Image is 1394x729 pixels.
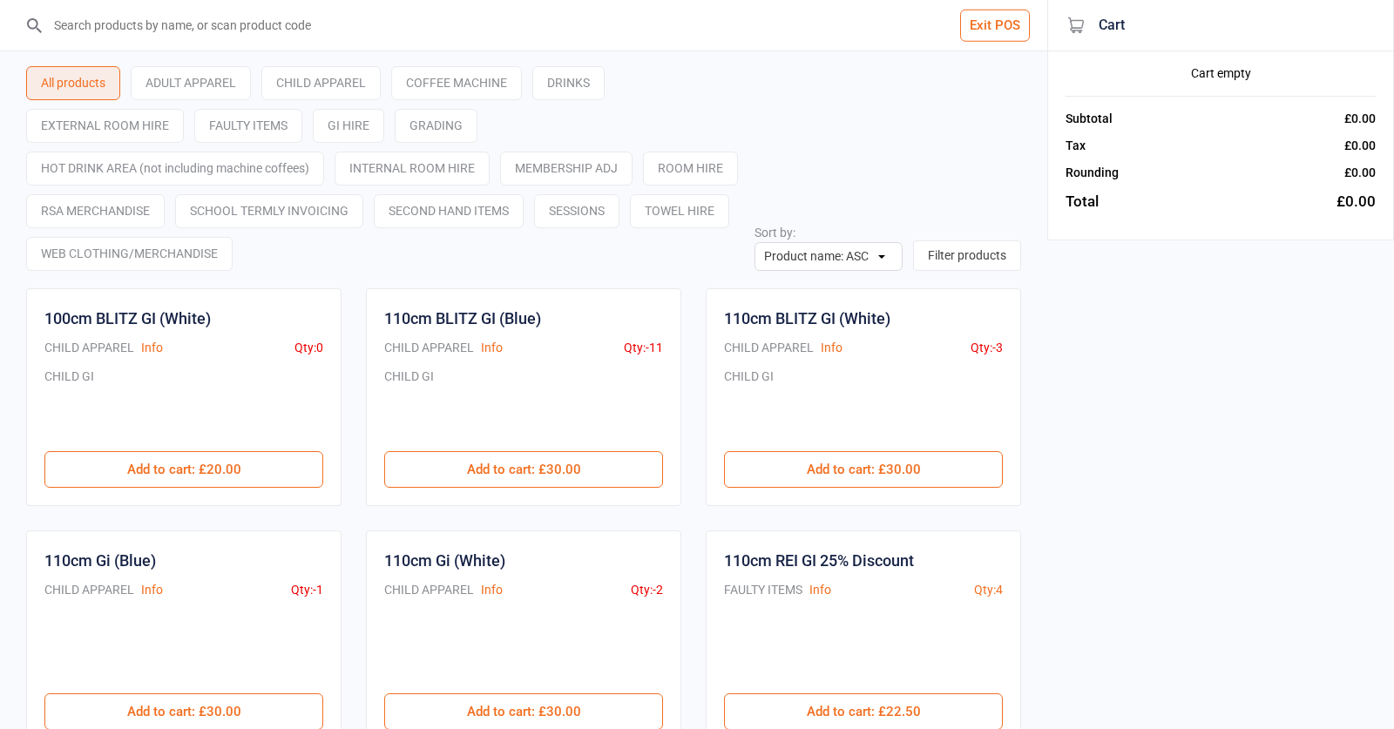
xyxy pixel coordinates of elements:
button: Info [821,339,842,357]
div: TOWEL HIRE [630,194,729,228]
div: CHILD APPAREL [44,339,134,357]
div: £0.00 [1344,164,1376,182]
div: FAULTY ITEMS [194,109,302,143]
div: CHILD GI [724,368,774,434]
div: RSA MERCHANDISE [26,194,165,228]
button: Add to cart: £20.00 [44,451,323,488]
div: CHILD APPAREL [44,581,134,599]
div: INTERNAL ROOM HIRE [335,152,490,186]
div: MEMBERSHIP ADJ [500,152,633,186]
div: GI HIRE [313,109,384,143]
div: Rounding [1066,164,1119,182]
div: WEB CLOTHING/MERCHANDISE [26,237,233,271]
div: SESSIONS [534,194,619,228]
div: 110cm BLITZ GI (Blue) [384,307,541,330]
div: SCHOOL TERMLY INVOICING [175,194,363,228]
div: 110cm Gi (Blue) [44,549,156,572]
div: ADULT APPAREL [131,66,251,100]
div: COFFEE MACHINE [391,66,522,100]
div: CHILD APPAREL [261,66,381,100]
div: 110cm Gi (White) [384,549,505,572]
div: 110cm BLITZ GI (White) [724,307,890,330]
div: 100cm BLITZ GI (White) [44,307,211,330]
div: Qty: 0 [294,339,323,357]
button: Info [141,581,163,599]
div: Qty: -11 [624,339,663,357]
div: ROOM HIRE [643,152,738,186]
button: Add to cart: £30.00 [724,451,1003,488]
button: Info [481,581,503,599]
div: CHILD APPAREL [724,339,814,357]
div: 110cm REI GI 25% Discount [724,549,914,572]
label: Sort by: [755,226,795,240]
div: HOT DRINK AREA (not including machine coffees) [26,152,324,186]
button: Filter products [913,240,1021,271]
div: FAULTY ITEMS [724,581,802,599]
div: £0.00 [1344,110,1376,128]
div: Qty: -2 [631,581,663,599]
div: Qty: 4 [974,581,1003,599]
div: Cart empty [1066,64,1376,83]
div: DRINKS [532,66,605,100]
div: CHILD APPAREL [384,581,474,599]
div: Subtotal [1066,110,1113,128]
div: CHILD GI [44,368,94,434]
div: SECOND HAND ITEMS [374,194,524,228]
div: CHILD GI [384,368,434,434]
button: Add to cart: £30.00 [384,451,663,488]
div: Qty: -3 [971,339,1003,357]
div: £0.00 [1336,191,1376,213]
div: £0.00 [1344,137,1376,155]
div: EXTERNAL ROOM HIRE [26,109,184,143]
div: Total [1066,191,1099,213]
button: Info [141,339,163,357]
div: CHILD APPAREL [384,339,474,357]
div: GRADING [395,109,477,143]
div: Tax [1066,137,1086,155]
button: Info [809,581,831,599]
button: Exit POS [960,10,1030,42]
button: Info [481,339,503,357]
div: Qty: -1 [291,581,323,599]
div: All products [26,66,120,100]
